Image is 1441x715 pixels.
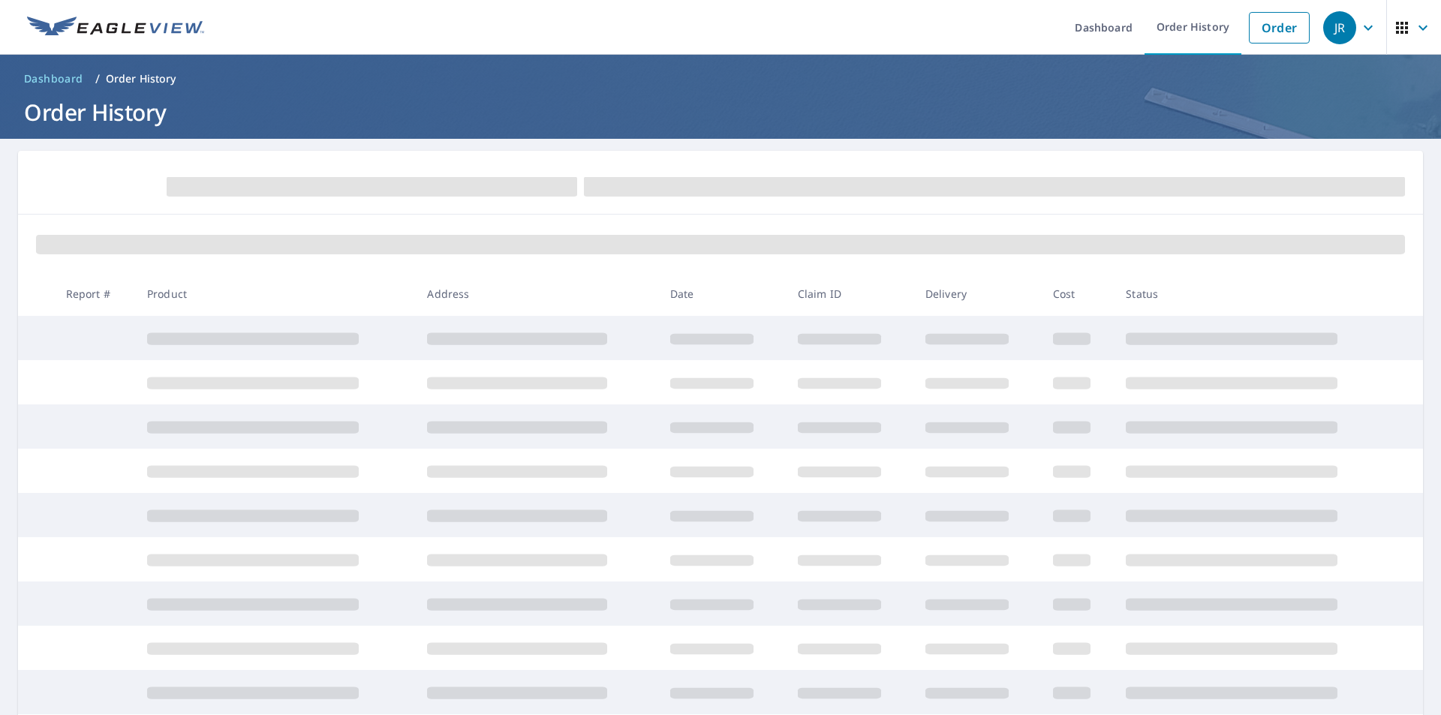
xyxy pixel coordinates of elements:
[18,67,1423,91] nav: breadcrumb
[24,71,83,86] span: Dashboard
[415,272,657,316] th: Address
[1249,12,1310,44] a: Order
[786,272,913,316] th: Claim ID
[18,97,1423,128] h1: Order History
[27,17,204,39] img: EV Logo
[913,272,1041,316] th: Delivery
[1323,11,1356,44] div: JR
[106,71,176,86] p: Order History
[1041,272,1115,316] th: Cost
[658,272,786,316] th: Date
[1114,272,1394,316] th: Status
[54,272,135,316] th: Report #
[135,272,415,316] th: Product
[18,67,89,91] a: Dashboard
[95,70,100,88] li: /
